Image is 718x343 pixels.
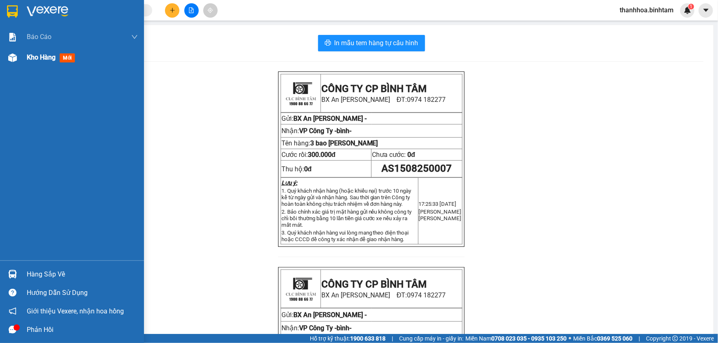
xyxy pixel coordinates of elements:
[699,3,713,18] button: caret-down
[293,115,367,122] span: BX An [PERSON_NAME] -
[349,127,351,135] span: -
[9,326,16,334] span: message
[8,33,17,41] img: solution-icon
[310,334,386,343] span: Hỗ trợ kỹ thuật:
[639,334,640,343] span: |
[321,279,427,290] strong: CÔNG TY CP BÌNH TÂM
[203,3,218,18] button: aim
[282,270,319,307] img: logo
[131,34,138,40] span: down
[419,201,457,207] span: 17:25:33 [DATE]
[281,165,312,173] span: Thu hộ:
[569,337,571,340] span: ⚪️
[465,334,567,343] span: Miền Nam
[188,7,194,13] span: file-add
[281,151,336,159] span: Cước rồi:
[8,53,17,62] img: warehouse-icon
[321,83,427,94] strong: CÔNG TY CP BÌNH TÂM
[9,289,16,297] span: question-circle
[8,270,17,279] img: warehouse-icon
[690,4,692,9] span: 1
[573,334,632,343] span: Miền Bắc
[688,4,694,9] sup: 1
[381,163,452,174] span: AS1508250007
[349,324,351,332] span: -
[293,311,367,319] span: BX An [PERSON_NAME] -
[7,5,18,18] img: logo-vxr
[321,96,446,104] span: BX An [PERSON_NAME] ĐT:
[304,165,312,173] strong: 0đ
[165,3,179,18] button: plus
[299,324,351,332] span: VP Công Ty -
[281,188,411,207] span: 1. Quý khách nhận hàng (hoặc khiếu nại) trước 10 ngày kể từ ngày gửi và nhận hàng. Sau thời gian ...
[325,39,331,47] span: printer
[281,230,409,242] span: 3. Quý khách nhận hàng vui lòng mang theo điện thoại hoặc CCCD đề công ty xác nhận để giao nhận h...
[299,127,351,135] span: VP Công Ty -
[335,38,418,48] span: In mẫu tem hàng tự cấu hình
[337,127,351,135] span: bình
[372,151,415,159] span: Chưa cước:
[27,287,138,299] div: Hướng dẫn sử dụng
[702,7,710,14] span: caret-down
[282,75,319,112] img: logo
[281,324,351,332] span: Nhận:
[399,334,463,343] span: Cung cấp máy in - giấy in:
[281,209,412,228] span: 2. Bảo chính xác giá trị mặt hàng gửi nếu không công ty chỉ bồi thường bằng 10 lần tiền giá cước ...
[672,336,678,341] span: copyright
[350,335,386,342] strong: 1900 633 818
[407,291,446,299] span: 0974 182277
[684,7,691,14] img: icon-new-feature
[281,311,367,319] span: Gửi:
[281,115,293,122] span: Gửi:
[392,334,393,343] span: |
[281,139,378,147] span: Tên hàng:
[419,209,462,221] span: [PERSON_NAME] [PERSON_NAME]
[27,306,124,316] span: Giới thiệu Vexere, nhận hoa hồng
[407,96,446,104] span: 0974 182277
[281,127,351,135] span: Nhận:
[27,53,56,61] span: Kho hàng
[170,7,175,13] span: plus
[310,139,378,147] span: 3 bao [PERSON_NAME]
[27,268,138,281] div: Hàng sắp về
[491,335,567,342] strong: 0708 023 035 - 0935 103 250
[184,3,199,18] button: file-add
[337,324,351,332] span: bình
[613,5,680,15] span: thanhhoa.binhtam
[207,7,213,13] span: aim
[27,324,138,336] div: Phản hồi
[9,307,16,315] span: notification
[308,151,336,159] span: 300.000đ
[318,35,425,51] button: printerIn mẫu tem hàng tự cấu hình
[407,151,415,159] span: 0đ
[281,180,297,186] strong: Lưu ý:
[597,335,632,342] strong: 0369 525 060
[27,32,51,42] span: Báo cáo
[60,53,75,62] span: mới
[321,291,446,299] span: BX An [PERSON_NAME] ĐT:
